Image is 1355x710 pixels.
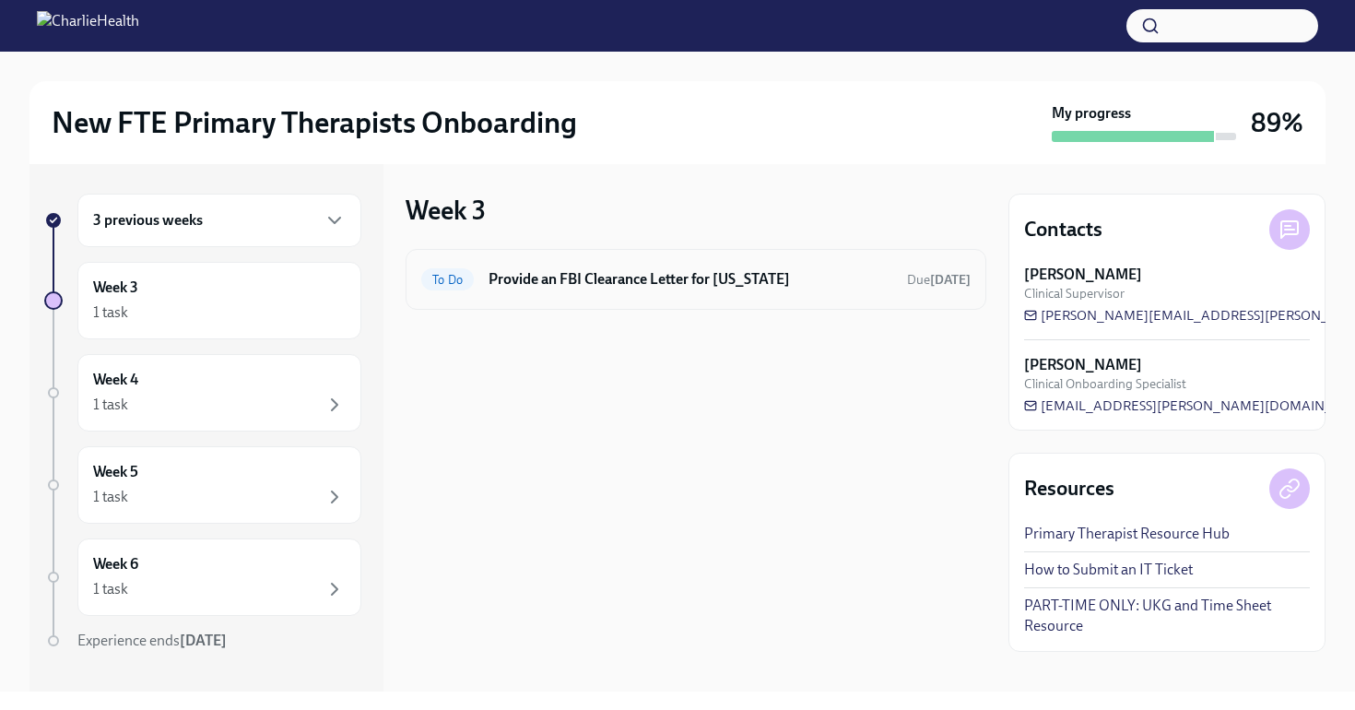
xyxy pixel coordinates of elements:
a: Primary Therapist Resource Hub [1024,524,1230,544]
div: 1 task [93,487,128,507]
a: Week 41 task [44,354,361,432]
div: 1 task [93,395,128,415]
span: Clinical Onboarding Specialist [1024,375,1186,393]
span: Clinical Supervisor [1024,285,1125,302]
img: CharlieHealth [37,11,139,41]
a: Week 51 task [44,446,361,524]
a: PART-TIME ONLY: UKG and Time Sheet Resource [1024,596,1310,636]
a: How to Submit an IT Ticket [1024,560,1193,580]
a: Week 61 task [44,538,361,616]
h3: 89% [1251,106,1303,139]
strong: [PERSON_NAME] [1024,265,1142,285]
h6: Week 4 [93,370,138,390]
div: 1 task [93,302,128,323]
a: To DoProvide an FBI Clearance Letter for [US_STATE]Due[DATE] [421,265,971,294]
h2: New FTE Primary Therapists Onboarding [52,104,577,141]
h6: Week 3 [93,278,138,298]
strong: [DATE] [930,272,971,288]
h6: 3 previous weeks [93,210,203,231]
span: To Do [421,273,474,287]
strong: [PERSON_NAME] [1024,355,1142,375]
h4: Resources [1024,475,1114,503]
h3: Week 3 [406,194,486,227]
h4: Contacts [1024,216,1102,243]
span: October 16th, 2025 07:00 [907,271,971,289]
h6: Provide an FBI Clearance Letter for [US_STATE] [489,269,892,290]
div: 3 previous weeks [77,194,361,247]
strong: [DATE] [180,632,227,649]
a: Week 31 task [44,262,361,339]
h6: Week 5 [93,462,138,482]
strong: My progress [1052,103,1131,124]
h6: Week 6 [93,554,138,574]
span: Experience ends [77,632,227,649]
span: Due [907,272,971,288]
div: 1 task [93,579,128,599]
